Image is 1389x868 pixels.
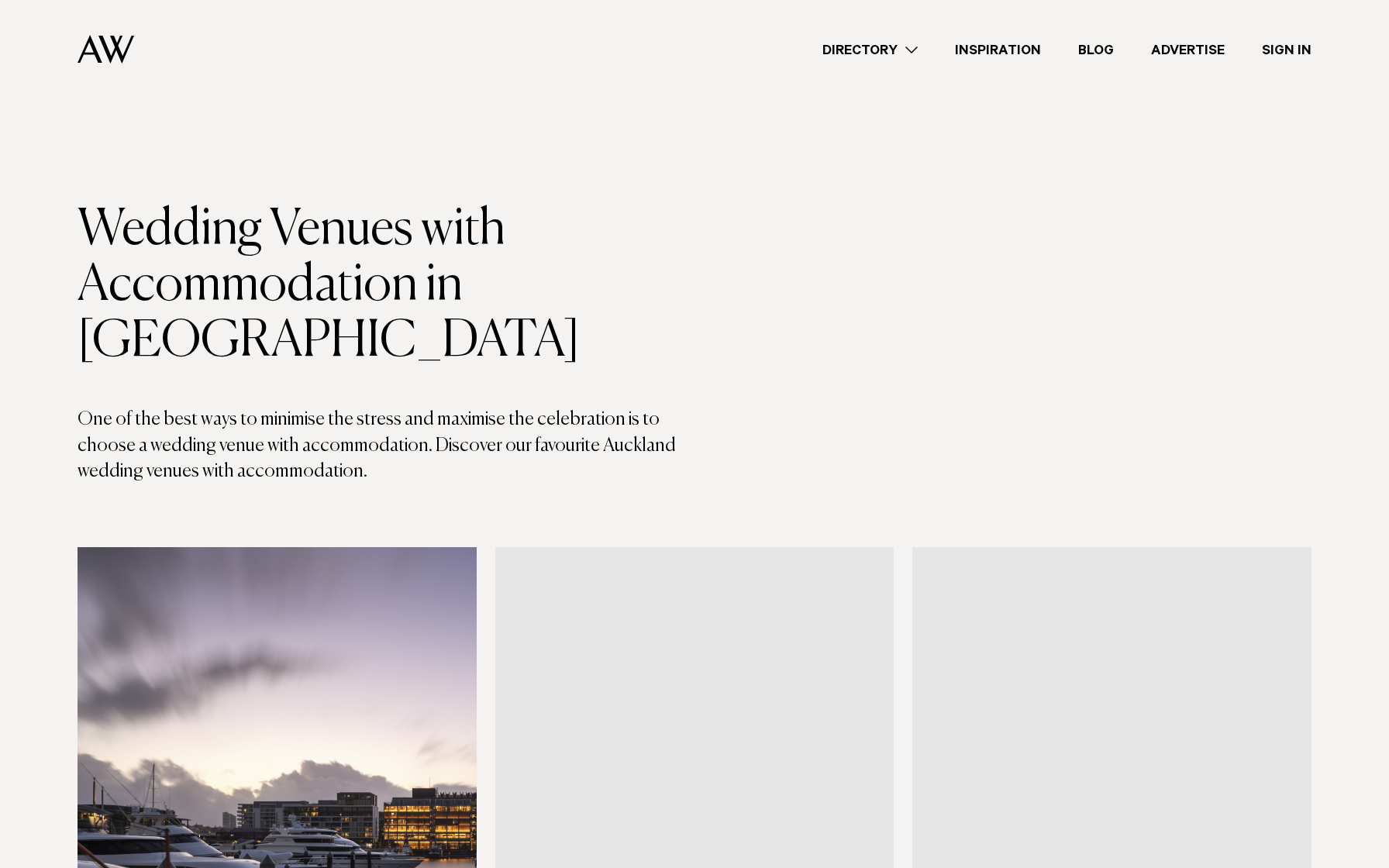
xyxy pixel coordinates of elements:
[78,202,694,370] h1: Wedding Venues with Accommodation in [GEOGRAPHIC_DATA]
[1132,40,1243,60] a: Advertise
[1060,40,1132,60] a: Blog
[78,407,694,485] p: One of the best ways to minimise the stress and maximise the celebration is to choose a wedding v...
[804,40,936,60] a: Directory
[78,35,134,64] img: Auckland Weddings Logo
[936,40,1060,60] a: Inspiration
[1243,40,1330,60] a: Sign In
